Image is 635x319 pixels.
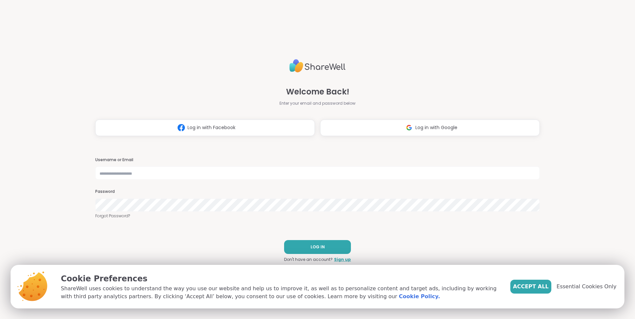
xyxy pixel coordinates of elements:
[286,86,349,98] span: Welcome Back!
[175,122,188,134] img: ShareWell Logomark
[415,124,457,131] span: Log in with Google
[399,293,440,301] a: Cookie Policy.
[311,244,325,250] span: LOG IN
[334,257,351,263] a: Sign up
[510,280,551,294] button: Accept All
[95,120,315,136] button: Log in with Facebook
[95,157,540,163] h3: Username or Email
[284,240,351,254] button: LOG IN
[320,120,540,136] button: Log in with Google
[513,283,549,291] span: Accept All
[403,122,415,134] img: ShareWell Logomark
[279,100,356,106] span: Enter your email and password below
[188,124,235,131] span: Log in with Facebook
[95,213,540,219] a: Forgot Password?
[289,56,346,75] img: ShareWell Logo
[557,283,616,291] span: Essential Cookies Only
[95,189,540,195] h3: Password
[61,273,500,285] p: Cookie Preferences
[61,285,500,301] p: ShareWell uses cookies to understand the way you use our website and help us to improve it, as we...
[284,257,333,263] span: Don't have an account?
